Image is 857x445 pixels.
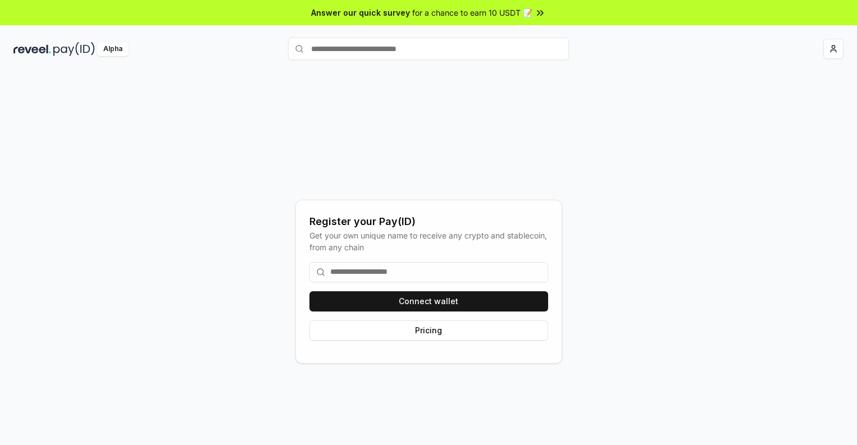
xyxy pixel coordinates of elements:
div: Alpha [97,42,129,56]
button: Pricing [309,320,548,341]
div: Get your own unique name to receive any crypto and stablecoin, from any chain [309,230,548,253]
img: pay_id [53,42,95,56]
div: Register your Pay(ID) [309,214,548,230]
button: Connect wallet [309,291,548,311]
span: Answer our quick survey [311,7,410,19]
img: reveel_dark [13,42,51,56]
span: for a chance to earn 10 USDT 📝 [412,7,532,19]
